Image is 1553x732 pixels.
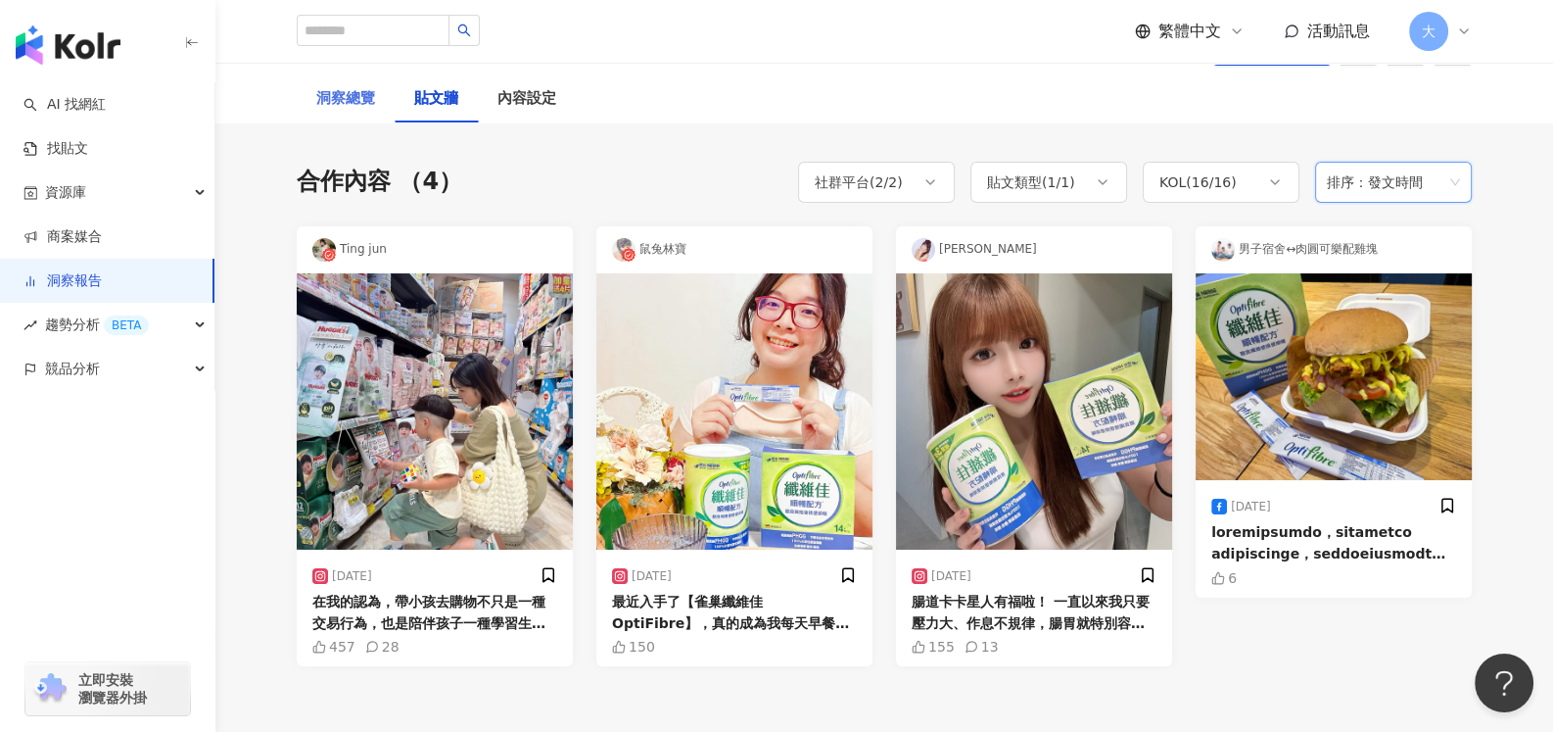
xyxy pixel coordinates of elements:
[912,639,955,655] div: 155
[1159,171,1237,194] div: KOL ( 16 / 16 )
[912,591,1156,635] div: 腸道卡卡星人有福啦！ 一直以來我只要壓力大、作息不規律，腸胃就特別容易鬧脾氣，常常一週只順暢個一兩次…甚至會覺得肚子脹脹的不舒服，真的超困擾 最近因為合作的關係試喝「雀巢纖維佳」，沒想到直接被圈...
[457,24,471,37] span: search
[45,171,86,215] span: 資源庫
[297,166,462,199] div: 合作內容 （4）
[365,639,400,655] div: 28
[1211,570,1237,586] div: 6
[414,87,458,111] div: 貼文牆
[1196,273,1472,481] img: post-image
[312,568,372,584] div: [DATE]
[896,273,1172,550] img: post-image
[25,662,190,715] a: chrome extension立即安裝 瀏覽器外掛
[24,227,102,247] a: 商案媒合
[815,171,903,194] div: 社群平台 ( 2 / 2 )
[1211,238,1235,262] img: KOL Avatar
[312,639,355,655] div: 457
[965,639,999,655] div: 13
[596,226,872,273] div: 鼠兔林寶
[612,591,857,635] div: 最近入手了【雀巢纖維佳 OptiFibre】，真的成為我每天早餐或點心時間的腸道守護神！ 它是無色無味的水溶性膳食纖維，我最喜歡的吃法就是加在溫牛奶裡～完全不影響味道也不結塊，喝起來滑順好入口，...
[24,95,106,115] a: searchAI 找網紅
[497,87,556,111] div: 內容設定
[912,238,935,262] img: KOL Avatar
[312,591,557,635] div: 在我的認為，帶小孩去購物不只是一種交易行為，也是陪伴孩子一種學習生活認知，利用商品誘發好奇更快認識物品與詞彙～ 大樹藥局商品不僅眾多而且時常都有優惠活動，真的超方便也超好買！（圖二很認真看活動的...
[1211,521,1456,565] div: loremipsumdo，sitametco adipiscinge，seddoeiusmodt incididuntutla，e...dolorema、aliquaen，adm，v～ quis...
[1475,654,1533,712] iframe: Help Scout Beacon - Open
[24,318,37,332] span: rise
[1196,226,1472,273] div: 男子宿舍↔︎肉圓可樂配雞塊
[24,139,88,159] a: 找貼文
[16,25,120,65] img: logo
[1211,499,1271,514] div: [DATE]
[1327,164,1460,201] span: 排序：發文時間
[612,568,672,584] div: [DATE]
[24,271,102,291] a: 洞察報告
[316,87,375,111] div: 洞察總覽
[297,273,573,550] img: post-image
[896,226,1172,273] div: [PERSON_NAME]
[596,273,872,550] img: post-image
[78,671,147,707] span: 立即安裝 瀏覽器外掛
[612,639,655,655] div: 150
[45,303,149,347] span: 趨勢分析
[312,238,336,262] img: KOL Avatar
[1158,21,1221,42] span: 繁體中文
[612,238,635,262] img: KOL Avatar
[45,347,100,391] span: 競品分析
[297,226,573,273] div: Ting jun
[912,568,971,584] div: [DATE]
[987,171,1075,194] div: 貼文類型 ( 1 / 1 )
[1422,21,1435,42] span: 大
[1307,22,1370,40] span: 活動訊息
[31,673,70,705] img: chrome extension
[104,316,149,335] div: BETA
